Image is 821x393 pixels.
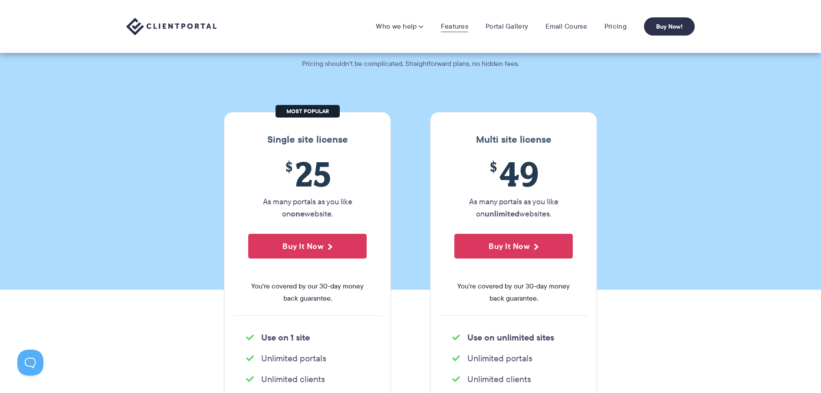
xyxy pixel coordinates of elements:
p: Pricing shouldn't be complicated. Straightforward plans, no hidden fees. [280,58,541,70]
li: Unlimited portals [246,352,369,364]
a: Pricing [604,22,627,31]
p: As many portals as you like on website. [248,196,367,220]
p: As many portals as you like on websites. [454,196,573,220]
button: Buy It Now [454,234,573,259]
li: Unlimited portals [452,352,575,364]
li: Unlimited clients [246,373,369,385]
span: You're covered by our 30-day money back guarantee. [454,280,573,305]
span: 25 [248,154,367,193]
iframe: Toggle Customer Support [17,350,43,376]
li: Unlimited clients [452,373,575,385]
a: Portal Gallery [486,22,528,31]
h3: Single site license [233,134,382,145]
strong: unlimited [485,208,519,219]
a: Buy Now! [644,17,695,36]
button: Buy It Now [248,234,367,259]
strong: Use on 1 site [261,331,310,344]
span: You're covered by our 30-day money back guarantee. [248,280,367,305]
a: Who we help [376,22,423,31]
h3: Multi site license [439,134,588,145]
strong: one [291,208,305,219]
a: Features [441,22,468,31]
span: 49 [454,154,573,193]
a: Email Course [545,22,587,31]
strong: Use on unlimited sites [467,331,554,344]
